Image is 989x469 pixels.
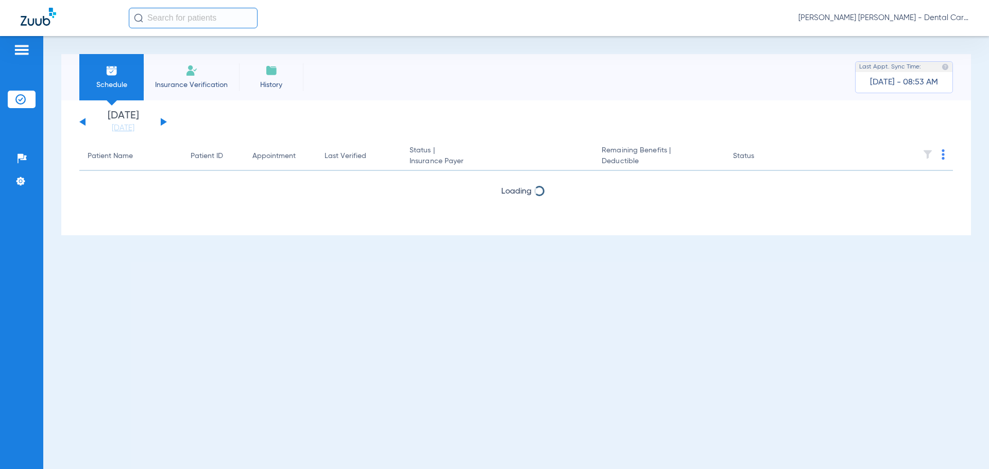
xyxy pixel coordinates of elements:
input: Search for patients [129,8,258,28]
span: Insurance Verification [151,80,231,90]
img: History [265,64,278,77]
img: Schedule [106,64,118,77]
div: Appointment [252,151,308,162]
span: Deductible [602,156,716,167]
th: Status [725,142,794,171]
div: Last Verified [325,151,393,162]
span: [DATE] - 08:53 AM [870,77,938,88]
img: group-dot-blue.svg [942,149,945,160]
div: Patient Name [88,151,174,162]
div: Last Verified [325,151,366,162]
div: Appointment [252,151,296,162]
div: Patient Name [88,151,133,162]
li: [DATE] [92,111,154,133]
div: Patient ID [191,151,223,162]
span: Schedule [87,80,136,90]
img: hamburger-icon [13,44,30,56]
th: Remaining Benefits | [593,142,724,171]
div: Patient ID [191,151,236,162]
span: History [247,80,296,90]
img: filter.svg [923,149,933,160]
img: Manual Insurance Verification [185,64,198,77]
span: Insurance Payer [410,156,585,167]
span: Loading [501,187,532,196]
span: [PERSON_NAME] [PERSON_NAME] - Dental Care of [PERSON_NAME] [798,13,968,23]
img: last sync help info [942,63,949,71]
th: Status | [401,142,593,171]
img: Zuub Logo [21,8,56,26]
img: Search Icon [134,13,143,23]
a: [DATE] [92,123,154,133]
span: Last Appt. Sync Time: [859,62,921,72]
